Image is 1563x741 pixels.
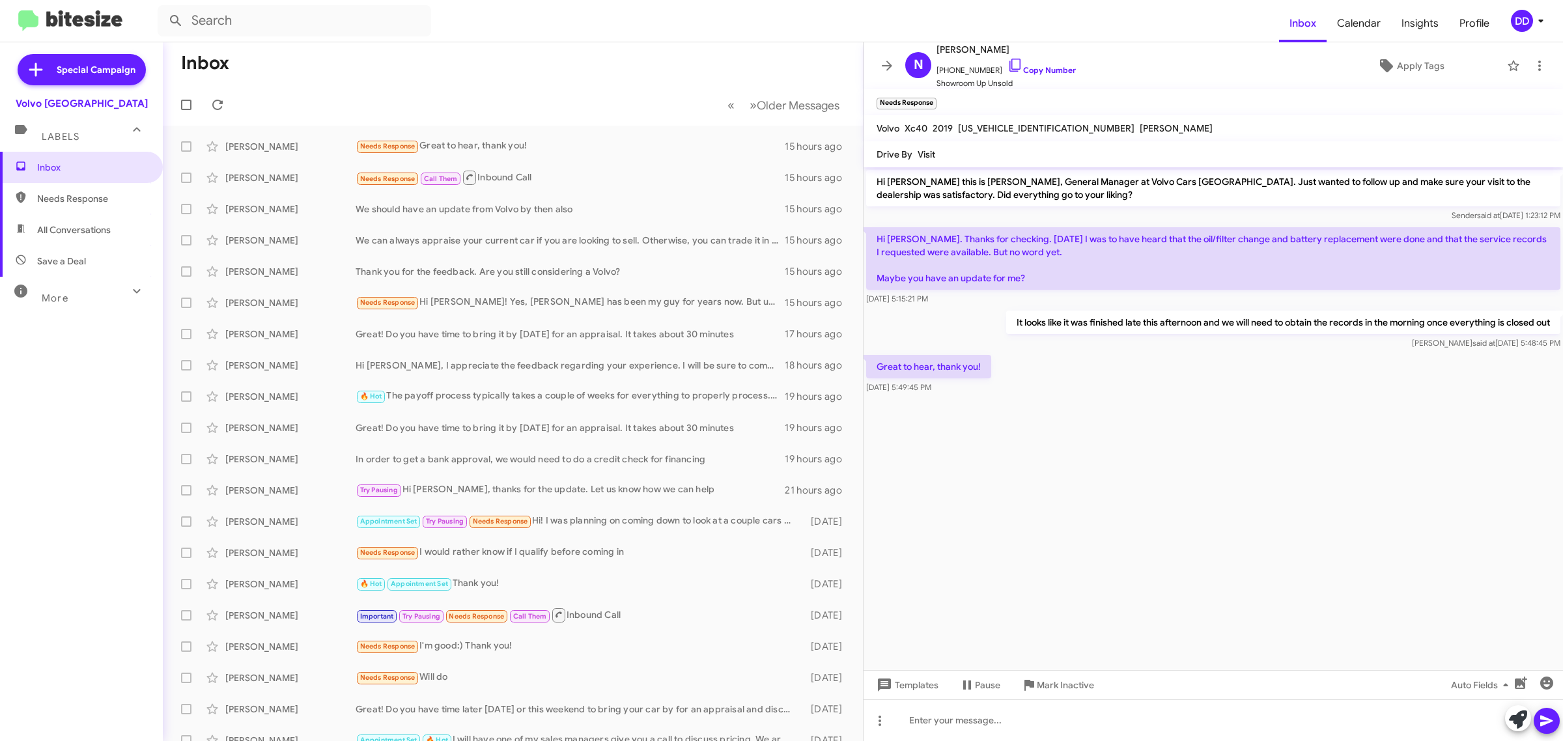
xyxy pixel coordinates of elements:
span: N [914,55,923,76]
div: Inbound Call [356,169,785,186]
div: [PERSON_NAME] [225,546,356,559]
div: DD [1511,10,1533,32]
span: Showroom Up Unsold [936,77,1076,90]
div: Great! Do you have time to bring it by [DATE] for an appraisal. It takes about 30 minutes [356,328,785,341]
a: Insights [1391,5,1449,42]
div: [PERSON_NAME] [225,359,356,372]
span: Mark Inactive [1037,673,1094,697]
div: 21 hours ago [785,484,852,497]
span: Needs Response [360,673,415,682]
div: [DATE] [798,609,852,622]
div: [PERSON_NAME] [225,515,356,528]
div: Great! Do you have time later [DATE] or this weekend to bring your car by for an appraisal and di... [356,703,798,716]
span: Drive By [877,148,912,160]
div: Will do [356,670,798,685]
span: Special Campaign [57,63,135,76]
a: Copy Number [1007,65,1076,75]
span: [PERSON_NAME] [DATE] 5:48:45 PM [1412,338,1560,348]
span: [DATE] 5:15:21 PM [866,294,928,303]
div: 15 hours ago [785,265,852,278]
div: 15 hours ago [785,171,852,184]
span: Call Them [513,612,547,621]
span: Xc40 [905,122,927,134]
div: [PERSON_NAME] [225,296,356,309]
span: Volvo [877,122,899,134]
span: [US_VEHICLE_IDENTIFICATION_NUMBER] [958,122,1134,134]
span: Apply Tags [1397,54,1444,77]
span: said at [1477,210,1500,220]
div: [DATE] [798,546,852,559]
div: 19 hours ago [785,453,852,466]
div: We can always appraise your current car if you are looking to sell. Otherwise, you can trade it i... [356,234,785,247]
span: Try Pausing [426,517,464,525]
span: Visit [918,148,935,160]
div: Hi [PERSON_NAME]! Yes, [PERSON_NAME] has been my guy for years now. But unfortunately the EX90 is... [356,295,785,310]
span: Important [360,612,394,621]
span: Needs Response [360,142,415,150]
small: Needs Response [877,98,936,109]
div: [PERSON_NAME] [225,140,356,153]
span: Needs Response [37,192,148,205]
div: Great to hear, thank you! [356,139,785,154]
div: Volvo [GEOGRAPHIC_DATA] [16,97,148,110]
span: Call Them [424,175,458,183]
p: It looks like it was finished late this afternoon and we will need to obtain the records in the m... [1006,311,1560,334]
div: [PERSON_NAME] [225,703,356,716]
div: [PERSON_NAME] [225,453,356,466]
span: Needs Response [449,612,504,621]
span: Older Messages [757,98,839,113]
div: In order to get a bank approval, we would need to do a credit check for financing [356,453,785,466]
div: Thank you! [356,576,798,591]
nav: Page navigation example [720,92,847,119]
div: [PERSON_NAME] [225,203,356,216]
div: 15 hours ago [785,203,852,216]
span: 2019 [933,122,953,134]
div: Hi [PERSON_NAME], I appreciate the feedback regarding your experience. I will be sure to communic... [356,359,785,372]
span: Labels [42,131,79,143]
span: [PHONE_NUMBER] [936,57,1076,77]
div: We should have an update from Volvo by then also [356,203,785,216]
div: Hi [PERSON_NAME], thanks for the update. Let us know how we can help [356,482,785,497]
div: [PERSON_NAME] [225,484,356,497]
a: Profile [1449,5,1500,42]
span: Needs Response [360,298,415,307]
button: Apply Tags [1320,54,1500,77]
span: Calendar [1327,5,1391,42]
span: Inbox [1279,5,1327,42]
div: 17 hours ago [785,328,852,341]
button: Pause [949,673,1011,697]
div: [PERSON_NAME] [225,640,356,653]
div: 15 hours ago [785,296,852,309]
span: said at [1472,338,1495,348]
div: [DATE] [798,671,852,684]
button: Templates [864,673,949,697]
div: [DATE] [798,640,852,653]
span: Appointment Set [391,580,448,588]
span: All Conversations [37,223,111,236]
span: [DATE] 5:49:45 PM [866,382,931,392]
p: Hi [PERSON_NAME]. Thanks for checking. [DATE] I was to have heard that the oil/filter change and ... [866,227,1560,290]
span: Needs Response [360,175,415,183]
span: 🔥 Hot [360,580,382,588]
span: Appointment Set [360,517,417,525]
span: « [727,97,735,113]
div: Hi! I was planning on coming down to look at a couple cars I was interested in but it looked like... [356,514,798,529]
span: Templates [874,673,938,697]
button: Next [742,92,847,119]
button: Previous [720,92,742,119]
button: Auto Fields [1441,673,1524,697]
span: Save a Deal [37,255,86,268]
span: More [42,292,68,304]
span: Auto Fields [1451,673,1514,697]
span: [PERSON_NAME] [1140,122,1213,134]
span: Needs Response [473,517,528,525]
div: 19 hours ago [785,421,852,434]
h1: Inbox [181,53,229,74]
div: 15 hours ago [785,140,852,153]
div: Great! Do you have time to bring it by [DATE] for an appraisal. It takes about 30 minutes [356,421,785,434]
div: The payoff process typically takes a couple of weeks for everything to properly process. If you h... [356,389,785,404]
div: [PERSON_NAME] [225,171,356,184]
span: Try Pausing [402,612,440,621]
